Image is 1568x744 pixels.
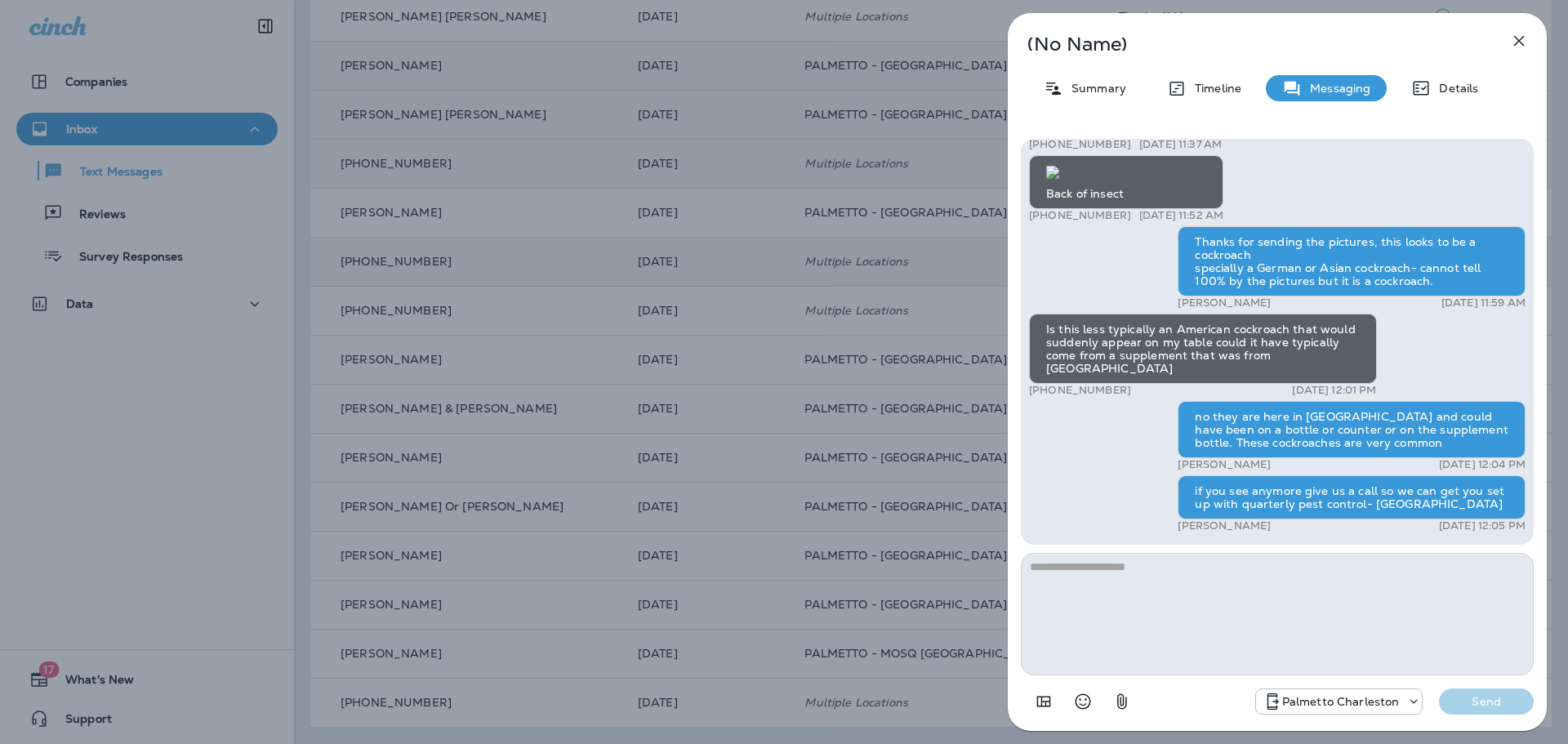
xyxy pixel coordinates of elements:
[1029,155,1223,209] div: Back of insect
[1178,519,1271,532] p: [PERSON_NAME]
[1439,458,1526,471] p: [DATE] 12:04 PM
[1027,38,1473,51] p: (No Name)
[1441,296,1526,310] p: [DATE] 11:59 AM
[1139,209,1223,222] p: [DATE] 11:52 AM
[1292,384,1376,397] p: [DATE] 12:01 PM
[1046,166,1059,179] img: twilio-download
[1027,685,1060,718] button: Add in a premade template
[1178,226,1526,296] div: Thanks for sending the pictures, this looks to be a cockroach specially a German or Asian cockroa...
[1063,82,1126,95] p: Summary
[1029,384,1131,397] p: [PHONE_NUMBER]
[1178,401,1526,458] div: no they are here in [GEOGRAPHIC_DATA] and could have been on a bottle or counter or on the supple...
[1282,695,1400,708] p: Palmetto Charleston
[1439,519,1526,532] p: [DATE] 12:05 PM
[1431,82,1478,95] p: Details
[1187,82,1241,95] p: Timeline
[1256,692,1423,711] div: +1 (843) 277-8322
[1029,209,1131,222] p: [PHONE_NUMBER]
[1302,82,1370,95] p: Messaging
[1178,458,1271,471] p: [PERSON_NAME]
[1139,138,1222,151] p: [DATE] 11:37 AM
[1178,475,1526,519] div: if you see anymore give us a call so we can get you set up with quarterly pest control- [GEOGRAPH...
[1067,685,1099,718] button: Select an emoji
[1029,314,1377,384] div: Is this less typically an American cockroach that would suddenly appear on my table could it have...
[1029,138,1131,151] p: [PHONE_NUMBER]
[1178,296,1271,310] p: [PERSON_NAME]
